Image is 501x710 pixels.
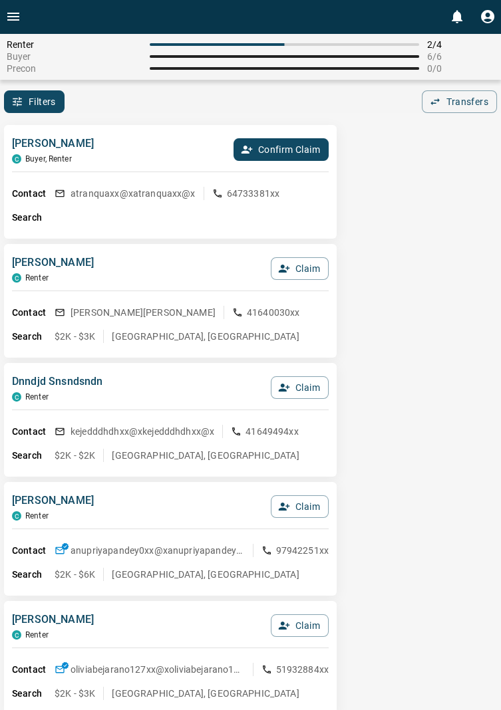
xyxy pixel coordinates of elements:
[12,211,55,225] p: Search
[427,63,494,74] span: 0 / 0
[25,630,49,640] p: Renter
[25,273,49,283] p: Renter
[12,493,94,509] p: [PERSON_NAME]
[12,544,55,558] p: Contact
[112,449,299,462] p: [GEOGRAPHIC_DATA], [GEOGRAPHIC_DATA]
[276,663,329,676] p: 51932884xx
[55,330,95,343] p: $2K - $3K
[12,136,94,152] p: [PERSON_NAME]
[12,306,55,320] p: Contact
[25,511,49,521] p: Renter
[7,51,142,62] span: Buyer
[7,39,142,50] span: Renter
[12,392,21,402] div: condos.ca
[422,90,497,113] button: Transfers
[271,495,329,518] button: Claim
[276,544,329,557] p: 97942251xx
[12,154,21,164] div: condos.ca
[71,425,214,438] p: kejedddhdhxx@x kejedddhdhxx@x
[12,255,94,271] p: [PERSON_NAME]
[112,568,299,581] p: [GEOGRAPHIC_DATA], [GEOGRAPHIC_DATA]
[247,306,300,319] p: 41640030xx
[12,187,55,201] p: Contact
[12,687,55,701] p: Search
[12,449,55,463] p: Search
[271,257,329,280] button: Claim
[71,187,196,200] p: atranquaxx@x atranquaxx@x
[112,687,299,700] p: [GEOGRAPHIC_DATA], [GEOGRAPHIC_DATA]
[71,663,245,676] p: oliviabejarano127xx@x oliviabejarano127xx@x
[25,154,72,164] p: Buyer, Renter
[474,3,501,30] button: Profile
[427,39,494,50] span: 2 / 4
[246,425,299,438] p: 41649494xx
[12,568,55,582] p: Search
[12,630,21,640] div: condos.ca
[12,663,55,677] p: Contact
[7,63,142,74] span: Precon
[25,392,49,402] p: Renter
[12,511,21,521] div: condos.ca
[271,614,329,637] button: Claim
[4,90,65,113] button: Filters
[12,273,21,283] div: condos.ca
[12,425,55,439] p: Contact
[55,449,95,462] p: $2K - $2K
[112,330,299,343] p: [GEOGRAPHIC_DATA], [GEOGRAPHIC_DATA]
[71,306,216,319] p: [PERSON_NAME] [PERSON_NAME]
[271,376,329,399] button: Claim
[12,330,55,344] p: Search
[55,687,95,700] p: $2K - $3K
[12,374,102,390] p: Dnndjd Snsndsndn
[71,544,245,557] p: anupriyapandey0xx@x anupriyapandey0xx@x
[234,138,329,161] button: Confirm Claim
[55,568,95,581] p: $2K - $6K
[427,51,494,62] span: 6 / 6
[227,187,280,200] p: 64733381xx
[12,612,94,628] p: [PERSON_NAME]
